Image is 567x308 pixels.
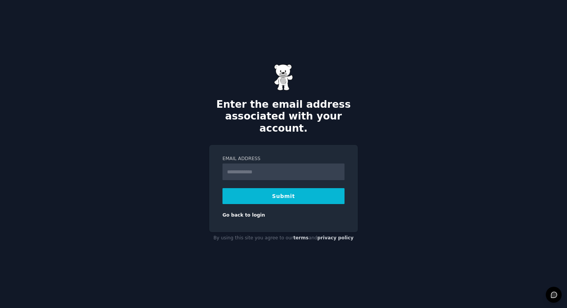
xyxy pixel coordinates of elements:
[222,188,345,204] button: Submit
[317,235,354,240] a: privacy policy
[222,212,265,218] a: Go back to login
[209,99,358,135] h2: Enter the email address associated with your account.
[274,64,293,91] img: Gummy Bear
[209,232,358,244] div: By using this site you agree to our and
[222,156,345,162] label: Email Address
[293,235,309,240] a: terms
